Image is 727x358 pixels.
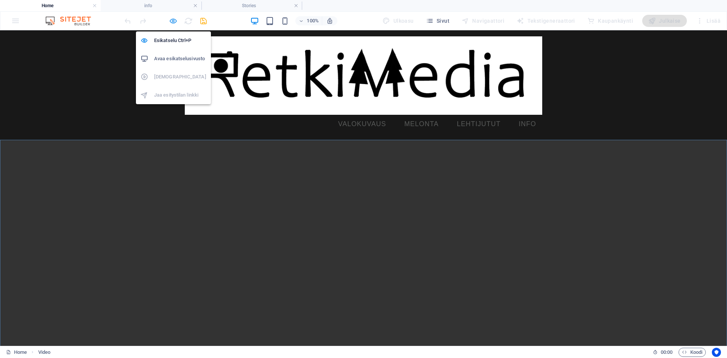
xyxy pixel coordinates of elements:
i: Koon muuttuessa säädä zoomaustaso automaattisesti sopimaan valittuun laitteeseen. [326,17,333,24]
h6: 100% [307,16,319,25]
h4: Stories [201,2,302,10]
span: Koodi [682,348,702,357]
h6: Avaa esikatselusivusto [154,54,206,63]
img: Editor Logo [44,16,100,25]
button: 100% [295,16,322,25]
span: 00 00 [661,348,672,357]
nav: breadcrumb [38,348,50,357]
div: Ulkoasu (Ctrl+Alt+Y) [379,15,417,27]
a: VALOKUVAUS [332,84,392,103]
h6: Istunnon aika [653,348,673,357]
button: Usercentrics [712,348,721,357]
h6: Esikatselu Ctrl+P [154,36,206,45]
span: Sivut [426,17,449,25]
a: Napsauta peruuttaaksesi valinnan. Kaksoisnapsauta avataksesi Sivut [6,348,27,357]
a: MELONTA [398,84,445,103]
span: : [666,349,667,355]
a: INFO [513,84,542,103]
a: LEHTIJUTUT [451,84,507,103]
h4: info [101,2,201,10]
span: Napsauta valitaksesi. Kaksoisnapsauta muokataksesi [38,348,50,357]
button: Koodi [679,348,706,357]
button: Sivut [423,15,452,27]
